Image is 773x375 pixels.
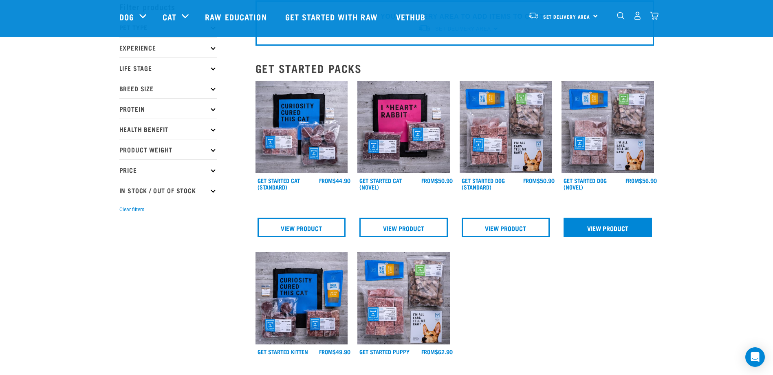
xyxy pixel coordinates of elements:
img: NSP Kitten Update [255,252,348,344]
img: NSP Dog Novel Update [562,81,654,174]
img: van-moving.png [528,12,539,19]
span: FROM [421,179,435,182]
p: Price [119,159,217,180]
a: Raw Education [197,0,277,33]
span: FROM [319,350,333,353]
div: $49.90 [319,349,350,355]
img: NSP Dog Standard Update [460,81,552,174]
div: $50.90 [523,177,555,184]
a: Get Started Kitten [258,350,308,353]
p: Protein [119,98,217,119]
span: FROM [319,179,333,182]
a: View Product [258,218,346,237]
img: NPS Puppy Update [357,252,450,344]
a: View Product [462,218,550,237]
div: $44.90 [319,177,350,184]
a: Vethub [388,0,436,33]
img: Assortment Of Raw Essential Products For Cats Including, Blue And Black Tote Bag With "Curiosity ... [255,81,348,174]
span: FROM [523,179,537,182]
span: FROM [625,179,639,182]
p: Health Benefit [119,119,217,139]
p: Experience [119,37,217,57]
span: Set Delivery Area [543,15,590,18]
p: Product Weight [119,139,217,159]
a: Get Started Dog (Novel) [564,179,607,188]
a: Dog [119,11,134,23]
p: Breed Size [119,78,217,98]
p: Life Stage [119,57,217,78]
div: $50.90 [421,177,453,184]
a: Cat [163,11,176,23]
img: Assortment Of Raw Essential Products For Cats Including, Pink And Black Tote Bag With "I *Heart* ... [357,81,450,174]
a: View Product [564,218,652,237]
a: Get started with Raw [277,0,388,33]
a: Get Started Cat (Novel) [359,179,402,188]
h2: Get Started Packs [255,62,654,75]
div: Open Intercom Messenger [745,347,765,367]
button: Clear filters [119,206,144,213]
a: Get Started Cat (Standard) [258,179,300,188]
div: $62.90 [421,349,453,355]
a: Get Started Puppy [359,350,410,353]
p: In Stock / Out Of Stock [119,180,217,200]
img: home-icon@2x.png [650,11,658,20]
span: FROM [421,350,435,353]
a: Get Started Dog (Standard) [462,179,505,188]
img: home-icon-1@2x.png [617,12,625,20]
img: user.png [633,11,642,20]
a: View Product [359,218,448,237]
div: $56.90 [625,177,657,184]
